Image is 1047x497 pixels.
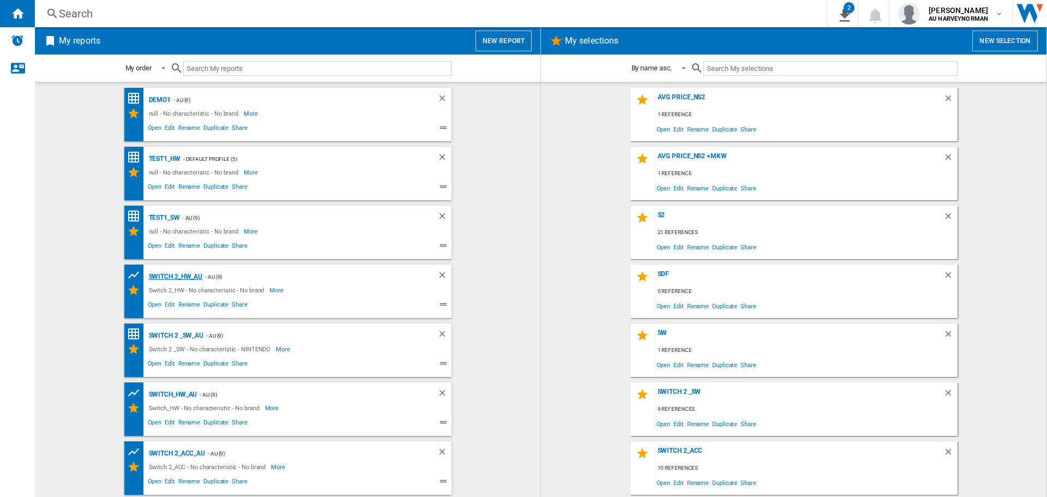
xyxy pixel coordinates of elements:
[929,5,988,16] span: [PERSON_NAME]
[685,181,711,195] span: Rename
[127,268,146,282] div: Product prices grid
[672,122,685,136] span: Edit
[685,357,711,372] span: Rename
[739,357,758,372] span: Share
[943,270,958,285] div: Delete
[437,329,452,343] div: Delete
[127,225,146,238] div: My Selections
[943,152,958,167] div: Delete
[685,239,711,254] span: Rename
[127,343,146,356] div: My Selections
[146,358,164,372] span: Open
[672,298,685,313] span: Edit
[146,329,204,343] div: Switch 2 _SW_AU
[59,6,798,21] div: Search
[180,152,416,166] div: - Default profile (5)
[127,327,146,341] div: Price Matrix
[146,152,180,166] div: test1_HW
[655,462,958,475] div: 10 references
[202,417,230,430] span: Duplicate
[265,402,281,415] span: More
[685,298,711,313] span: Rename
[711,181,739,195] span: Duplicate
[146,417,164,430] span: Open
[244,166,260,179] span: More
[177,182,202,195] span: Rename
[146,123,164,136] span: Open
[631,64,672,72] div: By name asc.
[685,122,711,136] span: Rename
[163,123,177,136] span: Edit
[943,388,958,403] div: Delete
[230,241,249,254] span: Share
[672,475,685,490] span: Edit
[244,107,260,120] span: More
[943,93,958,108] div: Delete
[437,93,452,107] div: Delete
[127,402,146,415] div: My Selections
[230,182,249,195] span: Share
[655,357,672,372] span: Open
[655,447,943,462] div: Switch 2_ACC
[655,388,943,403] div: Switch 2 _SW
[655,416,672,431] span: Open
[127,151,146,164] div: Price Matrix
[11,34,24,47] img: alerts-logo.svg
[655,226,958,239] div: 21 references
[276,343,292,356] span: More
[230,123,249,136] span: Share
[655,122,672,136] span: Open
[655,270,943,285] div: sdf
[146,402,265,415] div: Switch_HW - No characteristic - No brand
[943,211,958,226] div: Delete
[685,416,711,431] span: Rename
[437,211,452,225] div: Delete
[230,476,249,489] span: Share
[437,270,452,284] div: Delete
[163,358,177,372] span: Edit
[929,15,988,22] b: AU HARVEYNORMAN
[271,460,287,474] span: More
[177,241,202,254] span: Rename
[655,181,672,195] span: Open
[711,357,739,372] span: Duplicate
[183,61,452,76] input: Search My reports
[127,460,146,474] div: My Selections
[244,225,260,238] span: More
[163,417,177,430] span: Edit
[146,343,276,356] div: Switch 2 _SW - No characteristic - NINTENDO
[655,93,943,108] div: Avg Price_NS2
[739,122,758,136] span: Share
[127,209,146,223] div: Price Matrix
[672,357,685,372] span: Edit
[146,460,272,474] div: Switch 2_ACC - No characteristic - No brand
[202,123,230,136] span: Duplicate
[146,284,270,297] div: Switch 2_HW - No characteristic - No brand
[655,298,672,313] span: Open
[685,475,711,490] span: Rename
[146,93,171,107] div: Demo1
[230,417,249,430] span: Share
[177,417,202,430] span: Rename
[146,241,164,254] span: Open
[127,284,146,297] div: My Selections
[205,447,415,460] div: - AU (9)
[146,300,164,313] span: Open
[655,285,958,298] div: 0 reference
[655,475,672,490] span: Open
[655,344,958,357] div: 1 reference
[146,182,164,195] span: Open
[202,476,230,489] span: Duplicate
[972,31,1038,51] button: New selection
[146,270,203,284] div: Switch 2_HW_AU
[703,61,957,76] input: Search My selections
[163,476,177,489] span: Edit
[146,211,180,225] div: test1_SW
[202,182,230,195] span: Duplicate
[202,358,230,372] span: Duplicate
[163,241,177,254] span: Edit
[127,166,146,179] div: My Selections
[57,31,103,51] h2: My reports
[739,181,758,195] span: Share
[203,329,415,343] div: - AU (9)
